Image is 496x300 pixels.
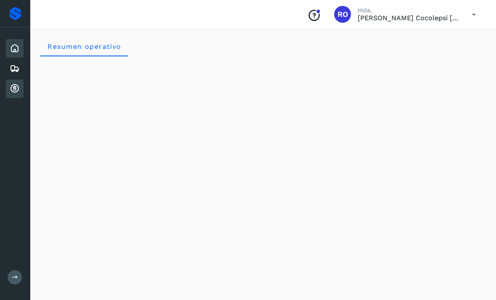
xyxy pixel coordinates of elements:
div: Inicio [6,39,24,58]
span: Resumen operativo [47,42,121,50]
div: Embarques [6,59,24,78]
p: Hola, [358,7,459,14]
p: Rosa Osiris Cocolepsi Morales [358,14,459,22]
div: Cuentas por cobrar [6,80,24,98]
